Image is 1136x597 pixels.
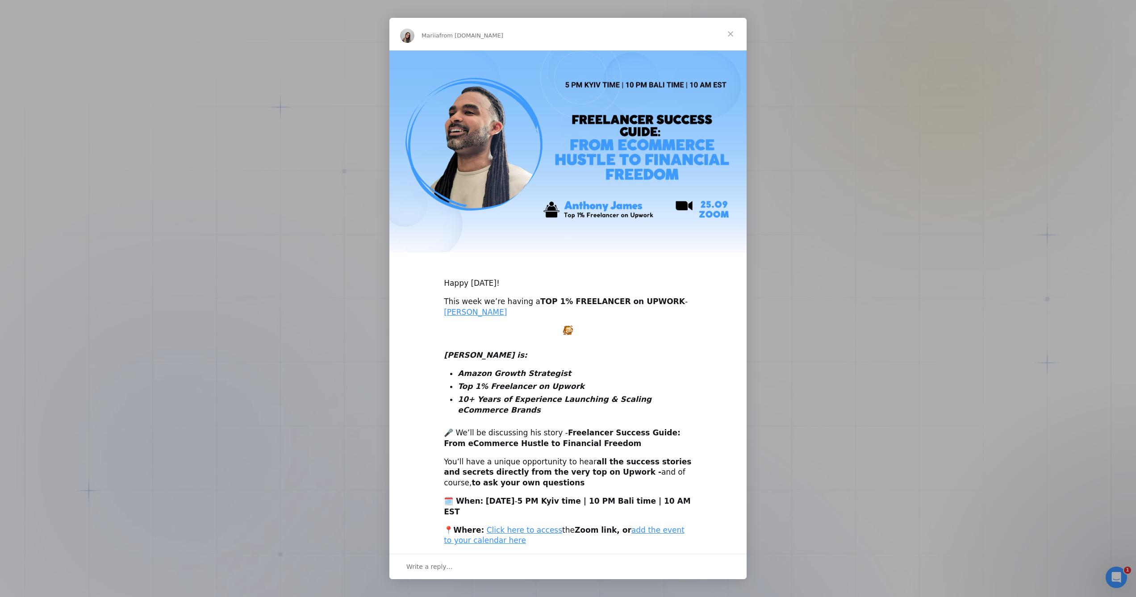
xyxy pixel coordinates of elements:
div: the [444,525,692,547]
div: 🎤 We’ll be discussing his story - [444,428,692,449]
span: Write a reply… [406,561,453,572]
b: 5 PM Kyiv time | 10 PM Bali time | 10 AM EST [444,497,691,516]
i: [PERSON_NAME] is: [444,351,527,359]
i: Amazon Growth Strategist [458,369,571,378]
b: TOP 1% FREELANCER on UPWORK [540,297,685,306]
b: 🗓️ When: [444,497,483,505]
b: Zoom link, or [575,526,631,534]
div: Happy [DATE]! [444,267,692,289]
i: 10+ Years of Experience Launching & Scaling eCommerce Brands [458,395,652,414]
span: Close [714,18,747,50]
div: Open conversation and reply [389,554,747,579]
span: Mariia [422,32,439,39]
div: This week we’re having a - [444,296,692,318]
b: [DATE] [486,497,515,505]
a: add the event to your calendar here [444,526,685,545]
a: Click here to access [487,526,562,534]
i: Top 1% Freelancer on Upwork [458,382,585,391]
b: to ask your own questions [472,478,585,487]
img: Profile image for Mariia [400,29,414,43]
span: from [DOMAIN_NAME] [439,32,503,39]
div: - [444,496,692,518]
b: 📍Where: [444,526,484,534]
b: Freelancer Success Guide: From eCommerce Hustle to Financial Freedom [444,428,681,448]
img: :excited: [563,325,573,335]
a: [PERSON_NAME] [444,308,507,317]
div: You’ll have a unique opportunity to hear and of course, [444,457,692,488]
